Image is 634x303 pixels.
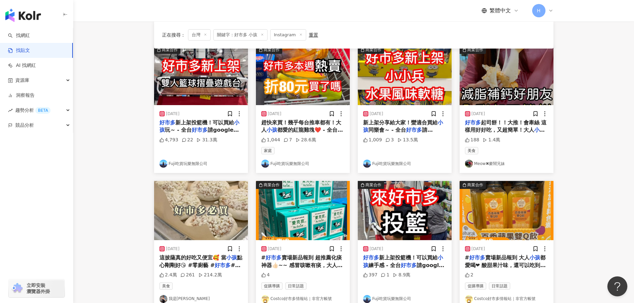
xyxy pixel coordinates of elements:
[393,272,410,278] div: 8.9萬
[365,47,381,53] div: 商業合作
[159,160,243,168] a: KOL AvatarFuji吃貨玩樂無限公司
[264,47,280,53] div: 商業合作
[198,272,222,278] div: 214.2萬
[465,295,473,303] img: KOL Avatar
[284,137,292,143] div: 7
[537,7,540,14] span: H
[159,119,239,133] mark: 小孩
[154,46,248,105] img: post-image
[8,108,13,113] span: rise
[8,92,35,99] a: 洞察報告
[529,254,540,261] mark: 小孩
[264,182,280,188] div: 商業合作
[159,282,173,290] span: 美食
[180,272,195,278] div: 261
[465,119,547,133] span: 起司餅！！大推！會牽絲 這樣用好好吃，又超簡單！大人
[154,181,248,240] img: post-image
[363,160,446,168] a: KOL AvatarFuji吃貨玩樂無限公司
[196,137,217,143] div: 31.3萬
[490,7,511,14] span: 繁體中文
[8,32,30,39] a: search找網紅
[381,272,389,278] div: 1
[11,283,24,294] img: chrome extension
[213,29,268,41] span: 關鍵字：好市多 小孩
[460,181,553,240] div: post-image商業合作
[8,47,30,54] a: 找貼文
[159,295,243,303] a: KOL Avatar我是[PERSON_NAME]
[159,254,243,268] span: 點心剛剛好😘 #零廚藝 #
[27,282,50,294] span: 立即安裝 瀏覽器外掛
[154,46,248,105] div: post-image商業合作
[159,160,167,168] img: KOL Avatar
[358,181,452,240] img: post-image
[363,119,438,126] span: 新上架分享給大家！蠻適合買給
[385,137,394,143] div: 3
[277,127,343,133] span: 都愛的紅龍雞塊❤️ - 全台
[465,254,469,261] span: #
[285,282,307,290] span: 日常話題
[489,282,510,290] span: 日常話題
[485,254,530,261] span: 賣場新品報到 大人
[607,276,627,296] iframe: Help Scout Beacon - Open
[460,46,553,105] div: post-image商業合作
[370,246,383,252] div: [DATE]
[465,282,486,290] span: 促購導購
[296,137,316,143] div: 28.6萬
[15,73,29,88] span: 資源庫
[261,160,269,168] img: KOL Avatar
[159,272,177,278] div: 2.4萬
[469,254,485,261] mark: 好市多
[368,262,401,268] span: 練手感 - 全台
[261,119,341,133] span: 趕快來買！幾乎每台推車都有！大人
[363,254,379,261] mark: 好市多
[261,147,275,154] span: 家庭
[261,137,280,143] div: 1,044
[467,182,483,188] div: 商業合作
[162,47,178,53] div: 商業合作
[363,137,382,143] div: 1,009
[261,254,266,261] span: #
[483,137,500,143] div: 1.4萬
[261,272,270,278] div: 4
[401,262,417,268] mark: 好市多
[472,246,485,252] div: [DATE]
[268,246,282,252] div: [DATE]
[467,47,483,53] div: 商業合作
[165,127,192,133] span: 玩～ - 全台
[460,46,553,105] img: post-image
[370,111,383,117] div: [DATE]
[270,29,306,41] span: Instagram
[465,119,481,126] mark: 好市多
[159,295,167,303] img: KOL Avatar
[363,119,443,133] mark: 小孩
[175,119,234,126] span: 新上架投籃機！可以買給
[267,127,277,133] mark: 小孩
[465,160,548,168] a: KOL AvatarMeow✖麥鬧兄妹
[261,295,344,303] a: KOL AvatarCostco好市多情報站｜非官方帳號
[465,137,480,143] div: 188
[166,111,180,117] div: [DATE]
[379,254,438,261] span: 新上架投籃機！可以買給
[215,262,231,268] mark: 好市多
[266,254,282,261] mark: 好市多
[188,29,211,41] span: 台灣
[192,127,208,133] mark: 好市多
[256,181,350,240] img: post-image
[261,282,283,290] span: 促購導購
[159,254,227,261] span: 這披薩真的好吃又便宜🥰 當
[35,107,51,114] div: BETA
[465,147,478,154] span: 美食
[226,254,237,261] mark: 小孩
[397,137,418,143] div: 13.5萬
[365,182,381,188] div: 商業合作
[406,127,422,133] mark: 好市多
[363,254,443,268] mark: 小孩
[9,279,65,297] a: chrome extension立即安裝 瀏覽器外掛
[166,246,180,252] div: [DATE]
[358,181,452,240] div: post-image商業合作
[358,46,452,105] div: post-image商業合作
[162,32,185,38] span: 正在搜尋 ：
[256,181,350,240] div: post-image商業合作
[358,46,452,105] img: post-image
